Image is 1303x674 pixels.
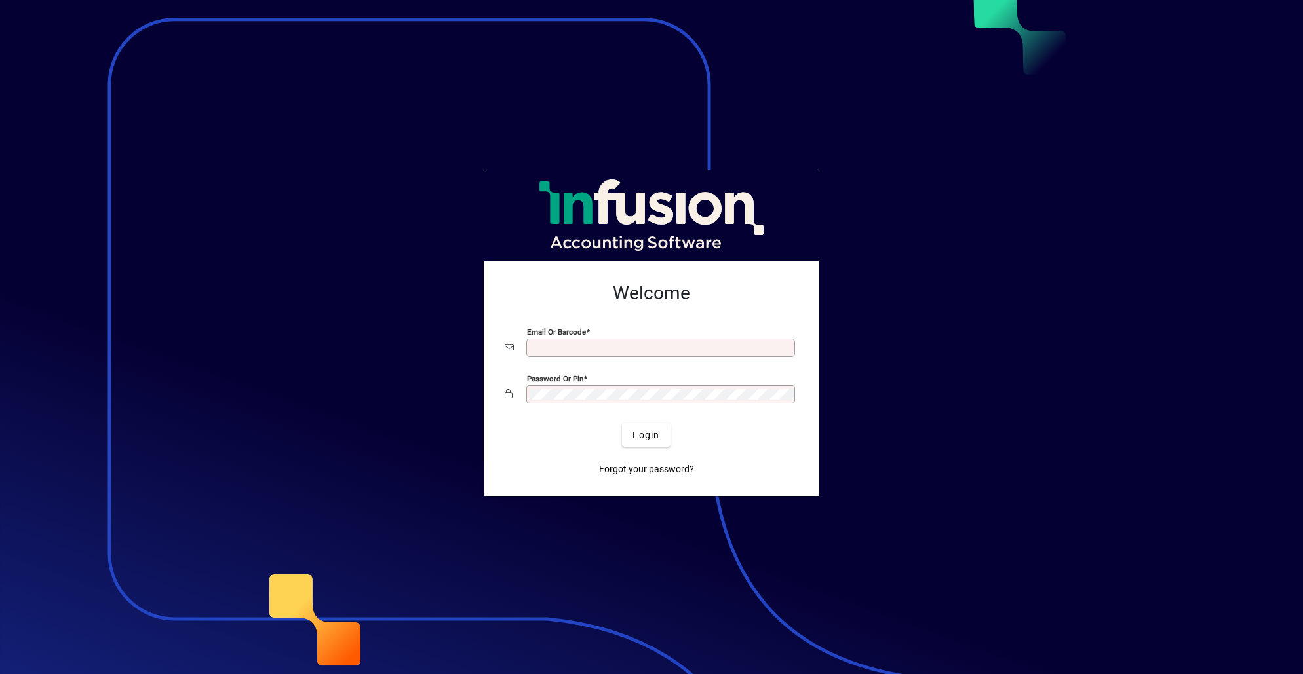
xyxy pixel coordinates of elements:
[622,423,670,447] button: Login
[527,328,586,337] mat-label: Email or Barcode
[599,462,694,476] span: Forgot your password?
[505,282,798,305] h2: Welcome
[632,428,659,442] span: Login
[527,374,583,383] mat-label: Password or Pin
[594,457,699,481] a: Forgot your password?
